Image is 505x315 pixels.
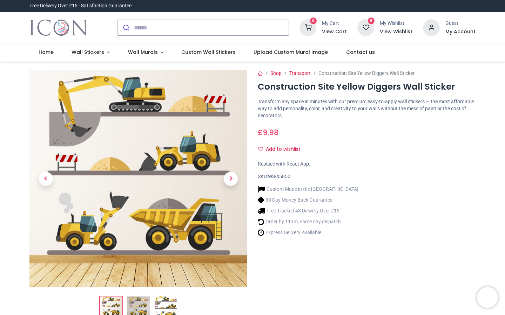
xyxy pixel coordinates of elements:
span: Construction Site Yellow Diggers Wall Sticker [318,70,415,76]
button: Submit [117,20,134,35]
li: 30 Day Money Back Guarantee [258,196,358,204]
span: Custom Wall Stickers [181,49,236,56]
sup: 0 [368,17,375,24]
span: Home [39,49,54,56]
span: WS-45850 [268,174,290,179]
div: Replace with React App. [258,161,476,168]
div: Free Delivery Over £15 - Satisfaction Guarantee [29,2,132,9]
a: My Account [445,28,476,35]
i: Add to wishlist [258,147,263,152]
li: Custom Made in the [GEOGRAPHIC_DATA] [258,185,358,193]
button: Add to wishlistAdd to wishlist [258,143,307,155]
div: My Wishlist [380,20,412,27]
a: Logo of Icon Wall Stickers [29,18,87,37]
img: Construction Site Yellow Diggers Wall Sticker [29,70,247,287]
a: Previous [29,103,62,255]
a: View Wishlist [380,28,412,35]
span: £ [258,127,278,138]
li: Express Delivery Available [258,229,358,236]
div: SKU: [258,173,476,180]
a: View Cart [322,28,347,35]
a: Wall Stickers [62,43,119,62]
a: Shop [270,70,282,76]
p: Transform any space in minutes with our premium easy-to-apply wall stickers — the most affordable... [258,98,476,119]
span: 9.98 [263,127,278,138]
a: 0 [357,24,374,30]
a: 0 [299,24,316,30]
iframe: Brevo live chat [477,287,498,308]
div: Guest [445,20,476,27]
span: Upload Custom Mural Image [254,49,328,56]
img: Icon Wall Stickers [29,18,87,37]
li: Order by 11am, same day dispatch [258,218,358,225]
span: Contact us [346,49,375,56]
h1: Construction Site Yellow Diggers Wall Sticker [258,81,476,93]
a: Wall Murals [119,43,173,62]
sup: 0 [310,17,317,24]
span: Previous [39,171,53,185]
div: My Cart [322,20,347,27]
a: Next [215,103,247,255]
span: Wall Stickers [72,49,104,56]
li: Free Tracked 48 Delivery Over £15 [258,207,358,215]
span: Next [224,171,238,185]
a: Transport [289,70,311,76]
span: Wall Murals [128,49,158,56]
iframe: Customer reviews powered by Trustpilot [328,2,476,9]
